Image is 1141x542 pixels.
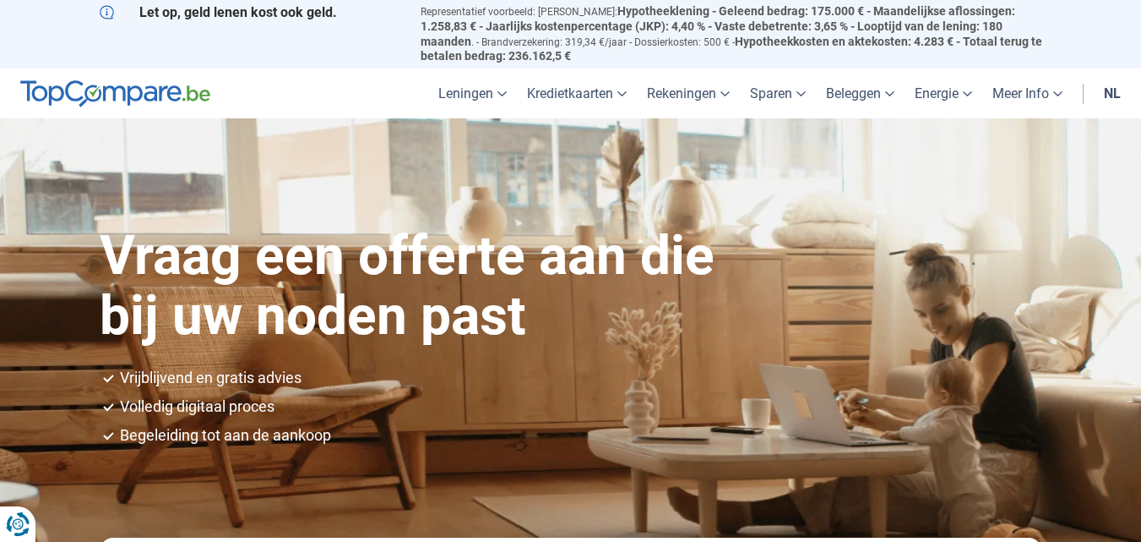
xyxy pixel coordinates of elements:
img: TopCompare [20,80,210,107]
h1: Vraag een offerte aan die bij uw noden past [100,227,748,346]
span: Hypotheeklening - Geleend bedrag: 175.000 € - Maandelijkse aflossingen: 1.258,83 € - Jaarlijks ko... [421,4,1015,48]
a: Leningen [428,68,517,118]
a: Rekeningen [637,68,740,118]
p: Let op, geld lenen kost ook geld. [100,4,400,20]
span: Hypotheekkosten en aktekosten: 4.283 € - Totaal terug te betalen bedrag: 236.162,5 € [421,35,1042,63]
a: Energie [905,68,982,118]
a: Sparen [740,68,816,118]
li: Vrijblijvend en gratis advies [120,370,1042,386]
li: Volledig digitaal proces [120,399,1042,414]
a: Meer Info [982,68,1073,118]
a: nl [1094,68,1131,118]
a: Kredietkaarten [517,68,637,118]
li: Begeleiding tot aan de aankoop [120,428,1042,443]
p: Representatief voorbeeld: [PERSON_NAME]: . - Brandverzekering: 319,34 €/jaar - Dossierkosten: 500... [421,4,1042,64]
a: Beleggen [816,68,905,118]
